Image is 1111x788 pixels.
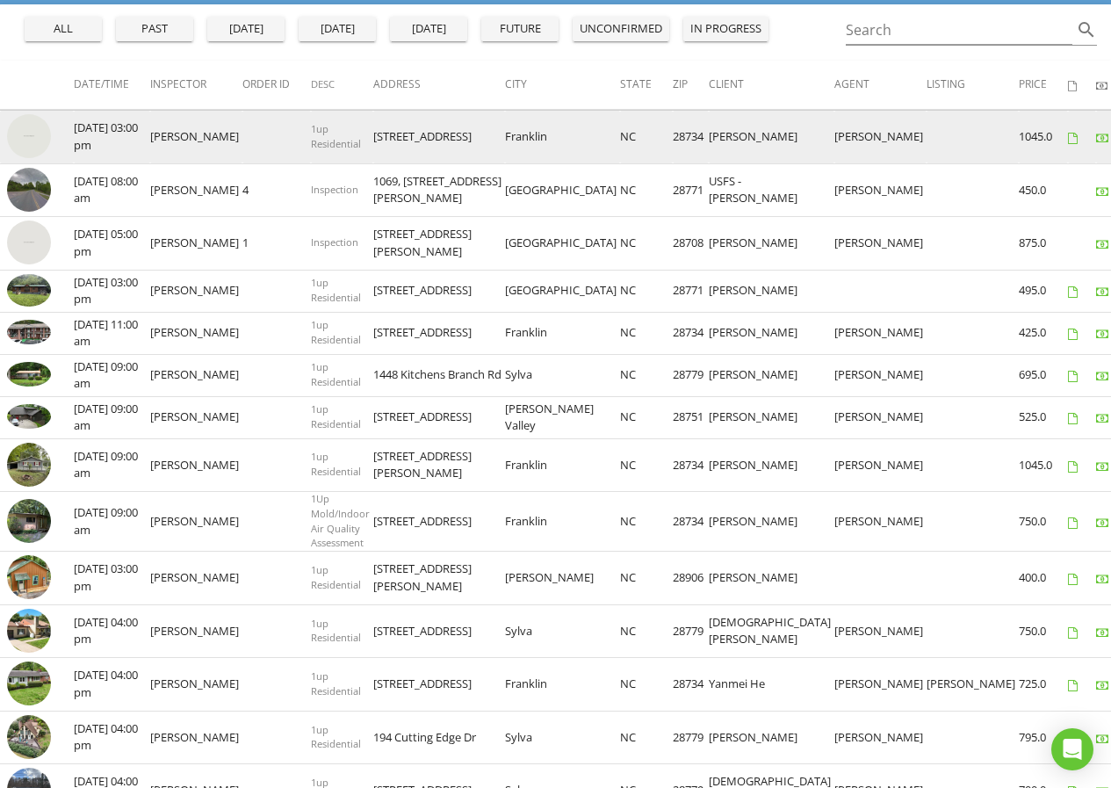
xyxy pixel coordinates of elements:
span: 1up Residential [311,360,361,388]
td: 28771 [673,270,709,312]
th: Address: Not sorted. [373,61,505,110]
td: [PERSON_NAME] [150,604,242,658]
td: 725.0 [1019,658,1068,712]
span: Inspection [311,235,358,249]
td: 400.0 [1019,552,1068,605]
td: [PERSON_NAME] [150,217,242,271]
td: NC [620,354,673,396]
button: [DATE] [299,17,376,41]
img: image_processing2025070984fc4347.jpeg [7,499,51,543]
td: Franklin [505,438,620,492]
td: 525.0 [1019,396,1068,438]
td: [PERSON_NAME] [834,163,927,217]
td: 28771 [673,163,709,217]
td: NC [620,163,673,217]
td: 1 [242,217,311,271]
td: [PERSON_NAME] [834,396,927,438]
th: City: Not sorted. [505,61,620,110]
td: [DATE] 09:00 am [74,492,150,552]
span: 1up Residential [311,450,361,478]
td: [PERSON_NAME] [709,396,834,438]
span: 1up Residential [311,563,361,591]
td: [PERSON_NAME] [834,658,927,712]
td: [STREET_ADDRESS] [373,604,505,658]
td: [DATE] 04:00 pm [74,658,150,712]
div: all [32,20,95,38]
td: Franklin [505,111,620,164]
td: NC [620,658,673,712]
img: streetview [7,168,51,212]
span: 1Up Mold/Indoor Air Quality Assessment [311,492,370,549]
td: 795.0 [1019,711,1068,764]
td: [PERSON_NAME] [150,438,242,492]
span: Address [373,76,421,91]
td: [PERSON_NAME] [834,492,927,552]
div: unconfirmed [580,20,662,38]
th: Listing: Not sorted. [927,61,1019,110]
div: Open Intercom Messenger [1051,728,1093,770]
td: NC [620,604,673,658]
img: 9226131%2Fcover_photos%2F17tV9nFj5nRYpGkMTxCA%2Fsmall.jpeg [7,274,51,307]
input: Search [846,16,1073,45]
td: [PERSON_NAME] [834,354,927,396]
td: [DEMOGRAPHIC_DATA][PERSON_NAME] [709,604,834,658]
td: [DATE] 04:00 pm [74,604,150,658]
img: 9113070%2Fcover_photos%2F1ENmMAslP5DIO7EXIVHy%2Fsmall.jpeg [7,404,51,429]
td: NC [620,111,673,164]
td: [DATE] 09:00 am [74,396,150,438]
td: 28734 [673,438,709,492]
td: [PERSON_NAME] [150,711,242,764]
td: 28734 [673,658,709,712]
img: image_processing2025041187q9mxhj.jpeg [7,715,51,759]
td: [STREET_ADDRESS][PERSON_NAME] [373,217,505,271]
td: 28734 [673,312,709,354]
div: [DATE] [397,20,460,38]
td: 28779 [673,604,709,658]
button: past [116,17,193,41]
td: [PERSON_NAME] [927,658,1019,712]
div: in progress [690,20,761,38]
div: [DATE] [214,20,278,38]
td: 28734 [673,111,709,164]
td: [PERSON_NAME] [150,163,242,217]
td: [PERSON_NAME] [150,396,242,438]
td: USFS - [PERSON_NAME] [709,163,834,217]
span: City [505,76,527,91]
td: 4 [242,163,311,217]
span: Desc [311,77,335,90]
th: Client: Not sorted. [709,61,834,110]
td: NC [620,711,673,764]
td: [STREET_ADDRESS] [373,270,505,312]
button: all [25,17,102,41]
td: [DATE] 09:00 am [74,354,150,396]
td: 28751 [673,396,709,438]
span: 1up Residential [311,276,361,304]
td: [PERSON_NAME] Valley [505,396,620,438]
td: Franklin [505,492,620,552]
td: 28906 [673,552,709,605]
span: Zip [673,76,688,91]
td: Sylva [505,604,620,658]
td: [PERSON_NAME] [150,111,242,164]
td: [PERSON_NAME] [709,270,834,312]
td: 28779 [673,711,709,764]
img: 9206602%2Fcover_photos%2FH0S245s5ZGSyuD8XSEEL%2Fsmall.jpg [7,362,51,387]
th: State: Not sorted. [620,61,673,110]
td: 28734 [673,492,709,552]
td: [PERSON_NAME] [505,552,620,605]
span: 1up Residential [311,318,361,346]
td: [STREET_ADDRESS] [373,312,505,354]
td: [PERSON_NAME] [150,270,242,312]
div: [DATE] [306,20,369,38]
td: Sylva [505,354,620,396]
img: streetview [7,220,51,264]
td: Franklin [505,658,620,712]
td: [PERSON_NAME] [709,111,834,164]
td: [DATE] 08:00 am [74,163,150,217]
td: [DATE] 04:00 pm [74,711,150,764]
td: 1069, [STREET_ADDRESS][PERSON_NAME] [373,163,505,217]
button: [DATE] [390,17,467,41]
td: [STREET_ADDRESS] [373,111,505,164]
td: 194 Cutting Edge Dr [373,711,505,764]
td: 750.0 [1019,492,1068,552]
